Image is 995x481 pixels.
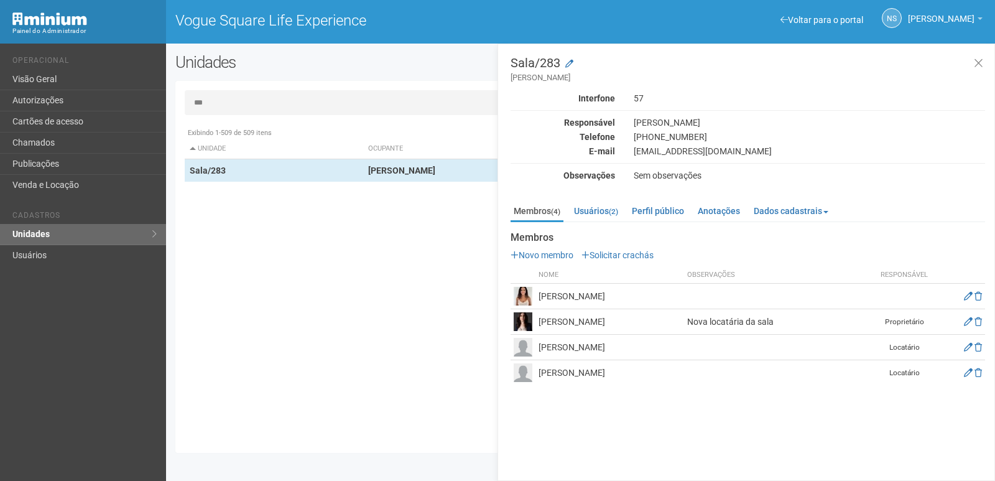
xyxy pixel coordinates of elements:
img: Minium [12,12,87,26]
a: Solicitar crachás [581,250,654,260]
div: Observações [501,170,624,181]
strong: Membros [511,232,985,243]
th: Responsável [873,267,935,284]
th: Observações [684,267,873,284]
img: user.png [514,287,532,306]
div: 57 [624,93,994,104]
td: [PERSON_NAME] [535,360,684,386]
span: Nicolle Silva [908,2,974,24]
img: user.png [514,363,532,382]
div: [PERSON_NAME] [624,117,994,128]
strong: Sala/283 [190,166,226,175]
th: Unidade: activate to sort column descending [185,139,364,159]
div: E-mail [501,146,624,157]
th: Ocupante: activate to sort column ascending [363,139,689,159]
div: Responsável [501,117,624,128]
a: Editar membro [964,317,973,327]
td: Locatário [873,335,935,360]
a: Editar membro [964,342,973,352]
td: [PERSON_NAME] [535,309,684,335]
small: (2) [609,207,618,216]
a: Usuários(2) [571,202,621,220]
td: Locatário [873,360,935,386]
a: Editar membro [964,368,973,378]
a: Membros(4) [511,202,563,222]
small: (4) [551,207,560,216]
a: [PERSON_NAME] [908,16,983,26]
th: Nome [535,267,684,284]
a: Novo membro [511,250,573,260]
a: Modificar a unidade [565,58,573,70]
a: Excluir membro [974,317,982,327]
div: Interfone [501,93,624,104]
a: Editar membro [964,291,973,301]
li: Cadastros [12,211,157,224]
h2: Unidades [175,53,502,72]
a: Dados cadastrais [751,202,831,220]
div: [PHONE_NUMBER] [624,131,994,142]
small: [PERSON_NAME] [511,72,985,83]
a: Anotações [695,202,743,220]
div: Sem observações [624,170,994,181]
div: Painel do Administrador [12,26,157,37]
td: Proprietário [873,309,935,335]
div: Telefone [501,131,624,142]
a: Excluir membro [974,291,982,301]
a: Excluir membro [974,342,982,352]
a: Voltar para o portal [780,15,863,25]
td: [PERSON_NAME] [535,335,684,360]
div: [EMAIL_ADDRESS][DOMAIN_NAME] [624,146,994,157]
strong: [PERSON_NAME] [368,166,435,175]
img: user.png [514,338,532,357]
a: Perfil público [629,202,687,220]
h1: Vogue Square Life Experience [175,12,572,29]
td: Nova locatária da sala [684,309,873,335]
img: user.png [514,312,532,331]
a: Excluir membro [974,368,982,378]
td: [PERSON_NAME] [535,284,684,309]
div: Exibindo 1-509 de 509 itens [185,128,976,139]
li: Operacional [12,56,157,69]
h3: Sala/283 [511,57,985,83]
a: NS [882,8,902,28]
